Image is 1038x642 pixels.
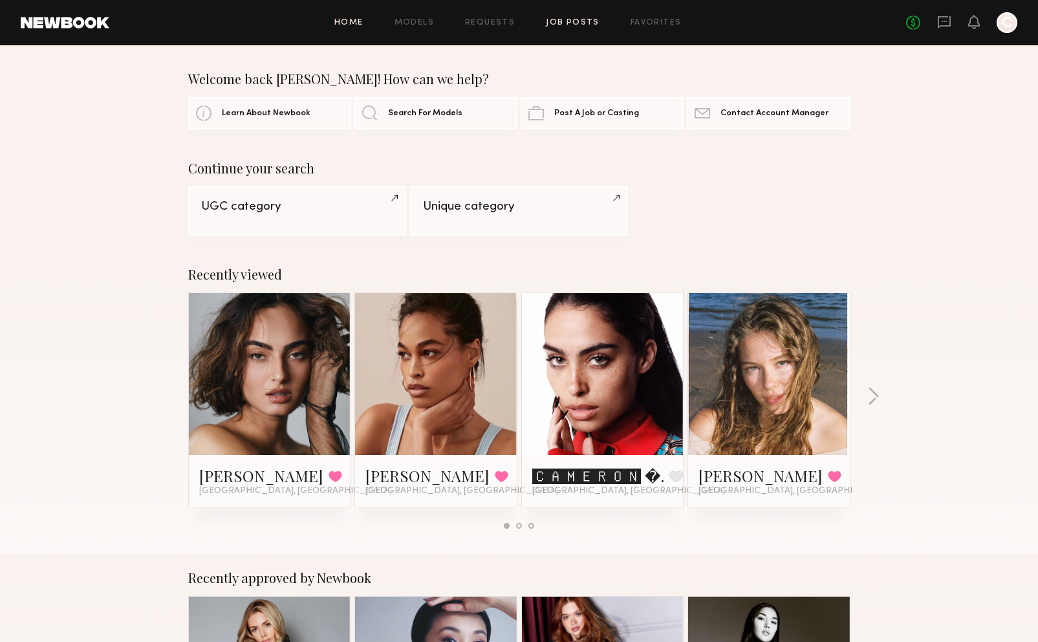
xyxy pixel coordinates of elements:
[546,19,600,27] a: Job Posts
[188,71,850,87] div: Welcome back [PERSON_NAME]! How can we help?
[188,570,850,586] div: Recently approved by Newbook
[395,19,434,27] a: Models
[188,186,406,236] a: UGC category
[532,465,664,486] a: 🅲🅰🅼🅴🆁🅾🅽 �.
[365,465,490,486] a: [PERSON_NAME]
[201,201,393,213] div: UGC category
[222,109,310,118] span: Learn About Newbook
[631,19,682,27] a: Favorites
[521,97,684,129] a: Post A Job or Casting
[698,465,823,486] a: [PERSON_NAME]
[188,97,351,129] a: Learn About Newbook
[199,486,392,496] span: [GEOGRAPHIC_DATA], [GEOGRAPHIC_DATA]
[354,97,517,129] a: Search For Models
[465,19,515,27] a: Requests
[554,109,639,118] span: Post A Job or Casting
[334,19,363,27] a: Home
[188,267,850,282] div: Recently viewed
[388,109,462,118] span: Search For Models
[188,160,850,176] div: Continue your search
[423,201,615,213] div: Unique category
[698,486,891,496] span: [GEOGRAPHIC_DATA], [GEOGRAPHIC_DATA]
[532,486,725,496] span: [GEOGRAPHIC_DATA], [GEOGRAPHIC_DATA]
[997,12,1017,33] a: C
[687,97,850,129] a: Contact Account Manager
[199,465,323,486] a: [PERSON_NAME]
[365,486,558,496] span: [GEOGRAPHIC_DATA], [GEOGRAPHIC_DATA]
[410,186,628,236] a: Unique category
[720,109,828,118] span: Contact Account Manager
